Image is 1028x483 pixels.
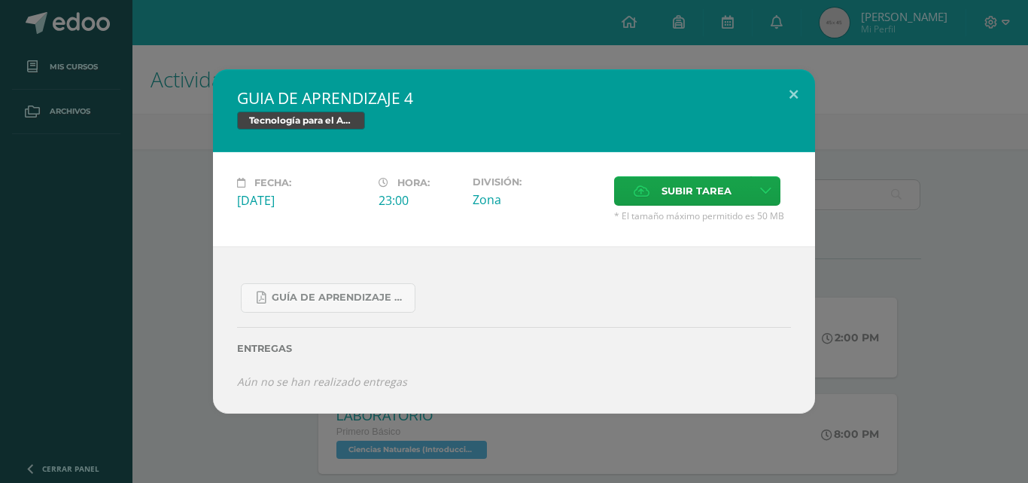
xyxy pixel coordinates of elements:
div: [DATE] [237,192,366,209]
h2: GUIA DE APRENDIZAJE 4 [237,87,791,109]
a: Guía De Aprendizaje 4.pdf [241,283,415,313]
span: Hora: [397,177,430,188]
div: 23:00 [379,192,461,209]
span: Tecnología para el Aprendizaje y la Comunicación (Informática) [237,112,365,130]
span: Guía De Aprendizaje 4.pdf [272,292,407,304]
span: Fecha: [254,177,291,188]
div: Zona [473,191,602,208]
label: División: [473,176,602,188]
span: Subir tarea [662,177,731,205]
button: Close (Esc) [772,69,815,121]
span: * El tamaño máximo permitido es 50 MB [614,209,791,222]
i: Aún no se han realizado entregas [237,374,407,389]
label: Entregas [237,343,791,354]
